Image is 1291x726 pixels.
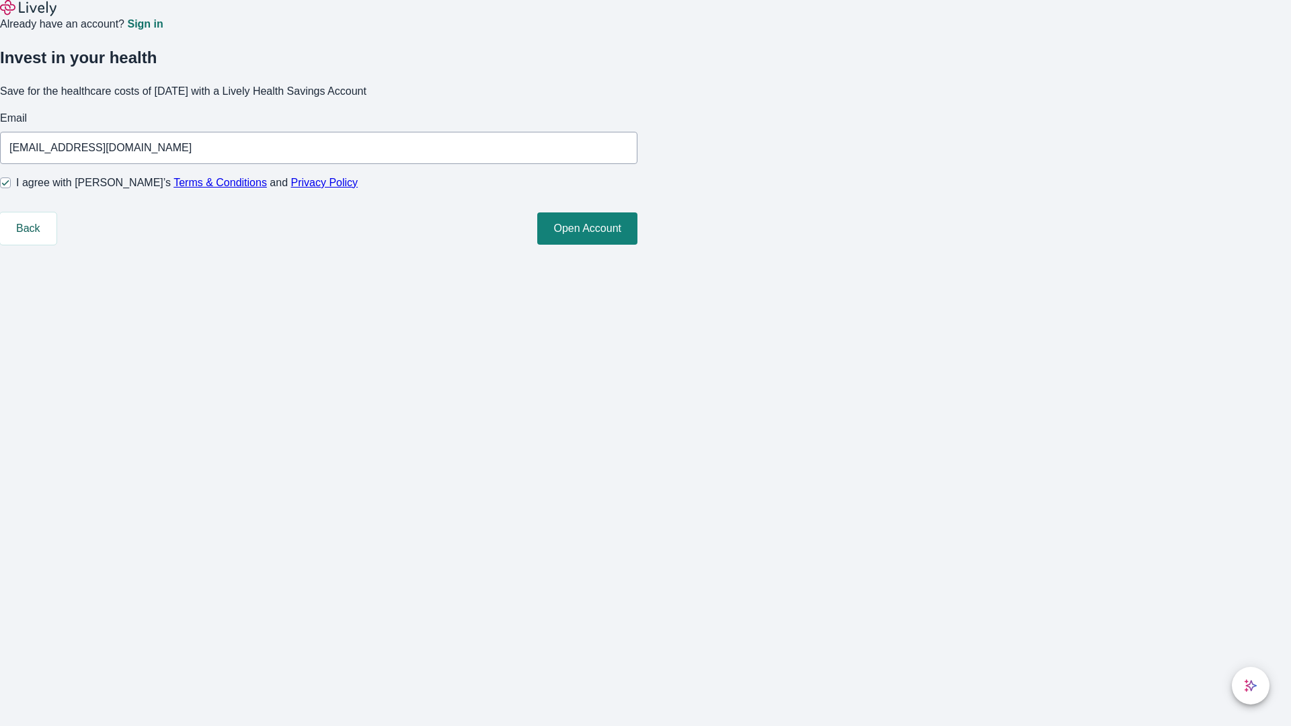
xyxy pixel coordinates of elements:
svg: Lively AI Assistant [1244,679,1257,692]
a: Sign in [127,19,163,30]
span: I agree with [PERSON_NAME]’s and [16,175,358,191]
button: Open Account [537,212,637,245]
button: chat [1232,667,1269,704]
a: Privacy Policy [291,177,358,188]
a: Terms & Conditions [173,177,267,188]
